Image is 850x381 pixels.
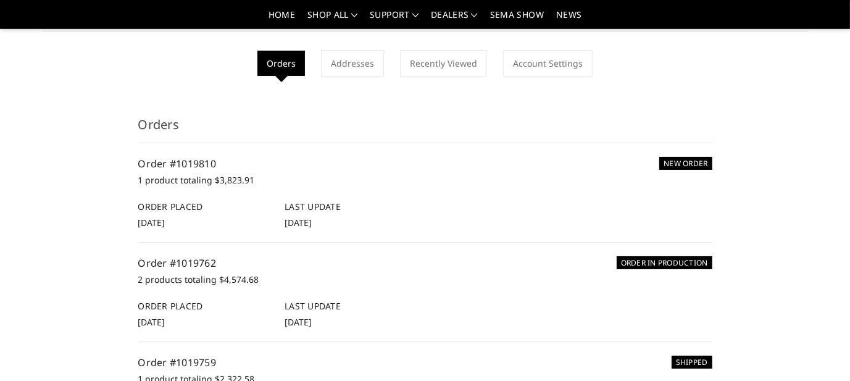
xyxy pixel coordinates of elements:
a: Dealers [431,10,478,28]
a: Order #1019762 [138,256,217,270]
a: Order #1019810 [138,157,217,170]
h3: Orders [138,115,712,143]
span: [DATE] [285,316,312,328]
h6: Order Placed [138,299,272,312]
h6: Order Placed [138,200,272,213]
a: Home [269,10,295,28]
span: [DATE] [138,217,165,228]
p: 1 product totaling $3,823.91 [138,173,712,188]
h6: Last Update [285,299,419,312]
a: Recently Viewed [400,50,487,77]
span: [DATE] [285,217,312,228]
h6: Last Update [285,200,419,213]
a: Order #1019759 [138,356,217,369]
a: SEMA Show [490,10,544,28]
a: shop all [307,10,357,28]
span: [DATE] [138,316,165,328]
li: Orders [257,51,305,76]
a: Account Settings [503,50,593,77]
a: Support [370,10,419,28]
p: 2 products totaling $4,574.68 [138,272,712,287]
h6: ORDER IN PRODUCTION [617,256,712,269]
a: News [556,10,581,28]
a: Addresses [321,50,384,77]
h6: NEW ORDER [659,157,712,170]
h6: SHIPPED [672,356,712,369]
